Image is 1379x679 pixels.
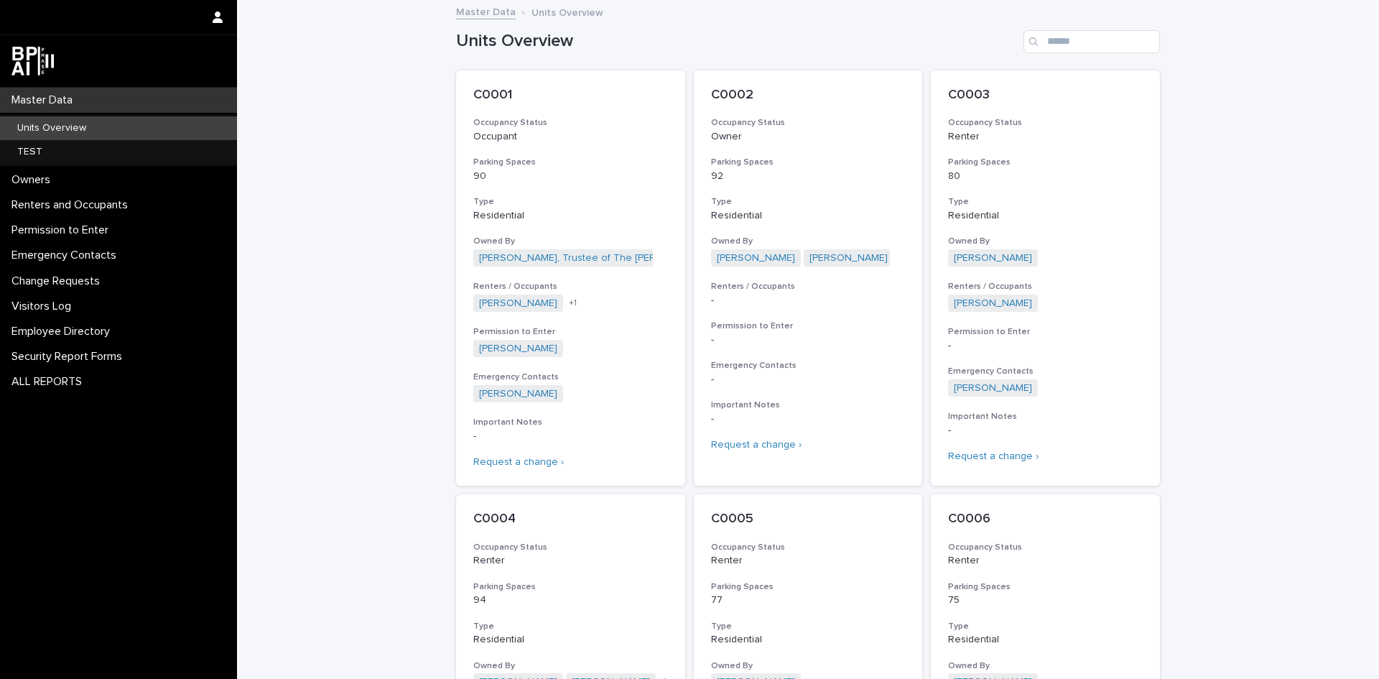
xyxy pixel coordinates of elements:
[473,157,668,168] h3: Parking Spaces
[569,299,577,308] span: + 1
[948,581,1143,593] h3: Parking Spaces
[531,4,603,19] p: Units Overview
[473,621,668,632] h3: Type
[473,371,668,383] h3: Emergency Contacts
[6,249,128,262] p: Emergency Contacts
[6,300,83,313] p: Visitors Log
[473,512,668,527] p: C0004
[473,281,668,292] h3: Renters / Occupants
[948,366,1143,377] h3: Emergency Contacts
[948,340,1143,352] p: -
[694,70,923,486] a: C0002Occupancy StatusOwnerParking Spaces92TypeResidentialOwned By[PERSON_NAME] [PERSON_NAME] Rent...
[711,117,906,129] h3: Occupancy Status
[954,252,1032,264] a: [PERSON_NAME]
[711,413,906,425] p: -
[948,281,1143,292] h3: Renters / Occupants
[948,594,1143,606] p: 75
[473,581,668,593] h3: Parking Spaces
[948,196,1143,208] h3: Type
[711,594,906,606] p: 77
[711,88,906,103] p: C0002
[711,542,906,553] h3: Occupancy Status
[6,375,93,389] p: ALL REPORTS
[954,382,1032,394] a: [PERSON_NAME]
[711,210,906,222] p: Residential
[948,512,1143,527] p: C0006
[6,350,134,364] p: Security Report Forms
[6,122,98,134] p: Units Overview
[711,334,906,346] p: -
[948,411,1143,422] h3: Important Notes
[711,634,906,646] p: Residential
[711,131,906,143] p: Owner
[931,70,1160,486] a: C0003Occupancy StatusRenterParking Spaces80TypeResidentialOwned By[PERSON_NAME] Renters / Occupan...
[711,399,906,411] h3: Important Notes
[479,252,854,264] a: [PERSON_NAME], Trustee of The [PERSON_NAME] Revocable Trust dated [DATE]
[473,88,668,103] p: C0001
[6,146,54,158] p: TEST
[948,621,1143,632] h3: Type
[6,93,84,107] p: Master Data
[473,660,668,672] h3: Owned By
[711,555,906,567] p: Renter
[711,196,906,208] h3: Type
[711,157,906,168] h3: Parking Spaces
[479,297,557,310] a: [PERSON_NAME]
[711,170,906,183] p: 92
[473,170,668,183] p: 90
[473,555,668,567] p: Renter
[948,117,1143,129] h3: Occupancy Status
[473,117,668,129] h3: Occupancy Status
[473,542,668,553] h3: Occupancy Status
[473,457,564,467] a: Request a change ›
[948,634,1143,646] p: Residential
[1023,30,1160,53] input: Search
[11,47,54,75] img: dwgmcNfxSF6WIOOXiGgu
[711,320,906,332] h3: Permission to Enter
[6,198,139,212] p: Renters and Occupants
[948,425,1143,437] p: -
[473,236,668,247] h3: Owned By
[711,660,906,672] h3: Owned By
[473,131,668,143] p: Occupant
[711,236,906,247] h3: Owned By
[711,295,906,307] p: -
[473,430,668,443] p: -
[948,326,1143,338] h3: Permission to Enter
[711,621,906,632] h3: Type
[456,70,685,486] a: C0001Occupancy StatusOccupantParking Spaces90TypeResidentialOwned By[PERSON_NAME], Trustee of The...
[6,223,120,237] p: Permission to Enter
[809,252,888,264] a: [PERSON_NAME]
[717,252,795,264] a: [PERSON_NAME]
[948,542,1143,553] h3: Occupancy Status
[711,360,906,371] h3: Emergency Contacts
[6,325,121,338] p: Employee Directory
[948,131,1143,143] p: Renter
[473,196,668,208] h3: Type
[711,581,906,593] h3: Parking Spaces
[479,343,557,355] a: [PERSON_NAME]
[948,555,1143,567] p: Renter
[948,451,1039,461] a: Request a change ›
[456,31,1018,52] h1: Units Overview
[473,326,668,338] h3: Permission to Enter
[948,88,1143,103] p: C0003
[456,3,516,19] a: Master Data
[711,281,906,292] h3: Renters / Occupants
[473,210,668,222] p: Residential
[6,173,62,187] p: Owners
[473,417,668,428] h3: Important Notes
[954,297,1032,310] a: [PERSON_NAME]
[473,634,668,646] p: Residential
[6,274,111,288] p: Change Requests
[948,236,1143,247] h3: Owned By
[948,660,1143,672] h3: Owned By
[948,170,1143,183] p: 80
[711,374,906,386] p: -
[711,440,802,450] a: Request a change ›
[948,157,1143,168] h3: Parking Spaces
[711,512,906,527] p: C0005
[948,210,1143,222] p: Residential
[479,388,557,400] a: [PERSON_NAME]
